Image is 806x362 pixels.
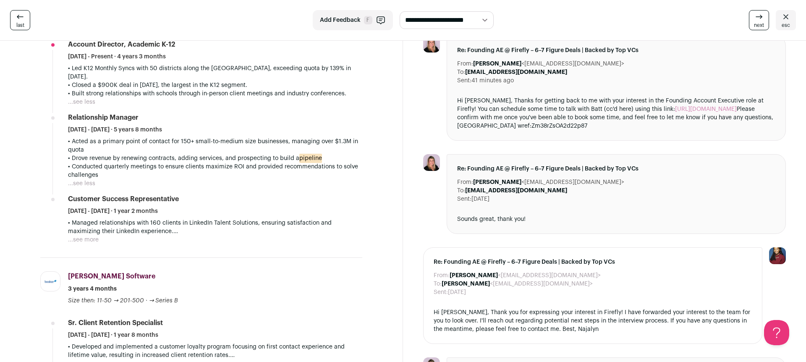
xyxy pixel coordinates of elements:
[68,285,117,293] span: 3 years 4 months
[764,320,789,345] iframe: Help Scout Beacon - Open
[68,236,99,244] button: ...see more
[68,194,179,204] div: Customer Success Representative
[299,154,322,163] mark: pipeline
[68,113,139,122] div: Relationship Manager
[364,16,372,24] span: F
[457,68,465,76] dt: To:
[442,281,490,287] b: [PERSON_NAME]
[465,188,567,194] b: [EMAIL_ADDRESS][DOMAIN_NAME]
[68,219,362,236] p: • Managed relationships with 160 clients in LinkedIn Talent Solutions, ensuring satisfaction and ...
[68,163,362,179] p: • Conducted quarterly meetings to ensure clients maximize ROI and provided recommendations to sol...
[450,273,498,278] b: [PERSON_NAME]
[457,46,775,55] span: Re: Founding AE @ Firefly – 6–7 Figure Deals | Backed by Top VCs
[41,277,60,286] img: 84aa3dc05e5033c71e4ad865857832cc8737169e79c9cbf7844a8eb904ae0e5c.jpg
[423,36,440,52] img: bdd9a56a6b4be1e7a3ecde07ae12048d021ffaf48ec3ea11ff684304689b1476.jpg
[457,97,775,130] div: Hi [PERSON_NAME], Thanks for getting back to me with your interest in the Founding Account Execut...
[471,195,489,203] dd: [DATE]
[313,10,393,30] button: Add Feedback F
[457,165,775,173] span: Re: Founding AE @ Firefly – 6–7 Figure Deals | Backed by Top VCs
[434,258,752,266] span: Re: Founding AE @ Firefly – 6–7 Figure Deals | Backed by Top VCs
[465,69,567,75] b: [EMAIL_ADDRESS][DOMAIN_NAME]
[146,296,147,305] span: ·
[434,280,442,288] dt: To:
[68,98,95,106] button: ...see less
[434,308,752,333] div: Hi [PERSON_NAME], Thank you for expressing your interest in Firefly! I have forwarded your intere...
[442,280,593,288] dd: <[EMAIL_ADDRESS][DOMAIN_NAME]>
[68,40,175,49] div: Account Director, Academic K-12
[68,298,144,304] span: Size then: 11-50 → 201-500
[68,207,158,215] span: [DATE] - [DATE] · 1 year 2 months
[68,154,362,163] p: • Drove revenue by renewing contracts, adding services, and prospecting to build a
[423,154,440,171] img: bdd9a56a6b4be1e7a3ecde07ae12048d021ffaf48ec3ea11ff684304689b1476.jpg
[457,195,471,203] dt: Sent:
[754,22,764,29] span: next
[782,22,790,29] span: esc
[10,10,30,30] a: last
[473,60,624,68] dd: <[EMAIL_ADDRESS][DOMAIN_NAME]>
[457,76,471,85] dt: Sent:
[749,10,769,30] a: next
[457,215,775,223] div: Sounds great, thank you!
[149,298,178,304] span: → Series B
[16,22,24,29] span: last
[448,288,466,296] dd: [DATE]
[68,273,155,280] span: [PERSON_NAME] Software
[68,126,162,134] span: [DATE] - [DATE] · 5 years 8 months
[471,76,514,85] dd: 41 minutes ago
[457,60,473,68] dt: From:
[457,178,473,186] dt: From:
[68,318,163,328] div: Sr. Client Retention Specialist
[68,137,362,154] p: • Acted as a primary point of contact for 150+ small-to-medium size businesses, managing over $1....
[68,331,158,339] span: [DATE] - [DATE] · 1 year 8 months
[450,271,601,280] dd: <[EMAIL_ADDRESS][DOMAIN_NAME]>
[776,10,796,30] a: esc
[473,178,624,186] dd: <[EMAIL_ADDRESS][DOMAIN_NAME]>
[68,179,95,188] button: ...see less
[320,16,361,24] span: Add Feedback
[473,61,521,67] b: [PERSON_NAME]
[434,271,450,280] dt: From:
[769,247,786,264] img: 10010497-medium_jpg
[473,179,521,185] b: [PERSON_NAME]
[434,288,448,296] dt: Sent:
[675,106,737,112] a: [URL][DOMAIN_NAME]
[457,186,465,195] dt: To:
[68,81,362,89] p: • Closed a $900K deal in [DATE], the largest in the K12 segment.
[68,89,362,98] p: • Built strong relationships with schools through in-person client meetings and industry conferen...
[68,64,362,81] p: • Led K12 Monthly Syncs with 50 districts along the [GEOGRAPHIC_DATA], exceeding quota by 139% in...
[68,52,166,61] span: [DATE] - Present · 4 years 3 months
[68,343,362,359] p: • Developed and implemented a customer loyalty program focusing on first contact experience and l...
